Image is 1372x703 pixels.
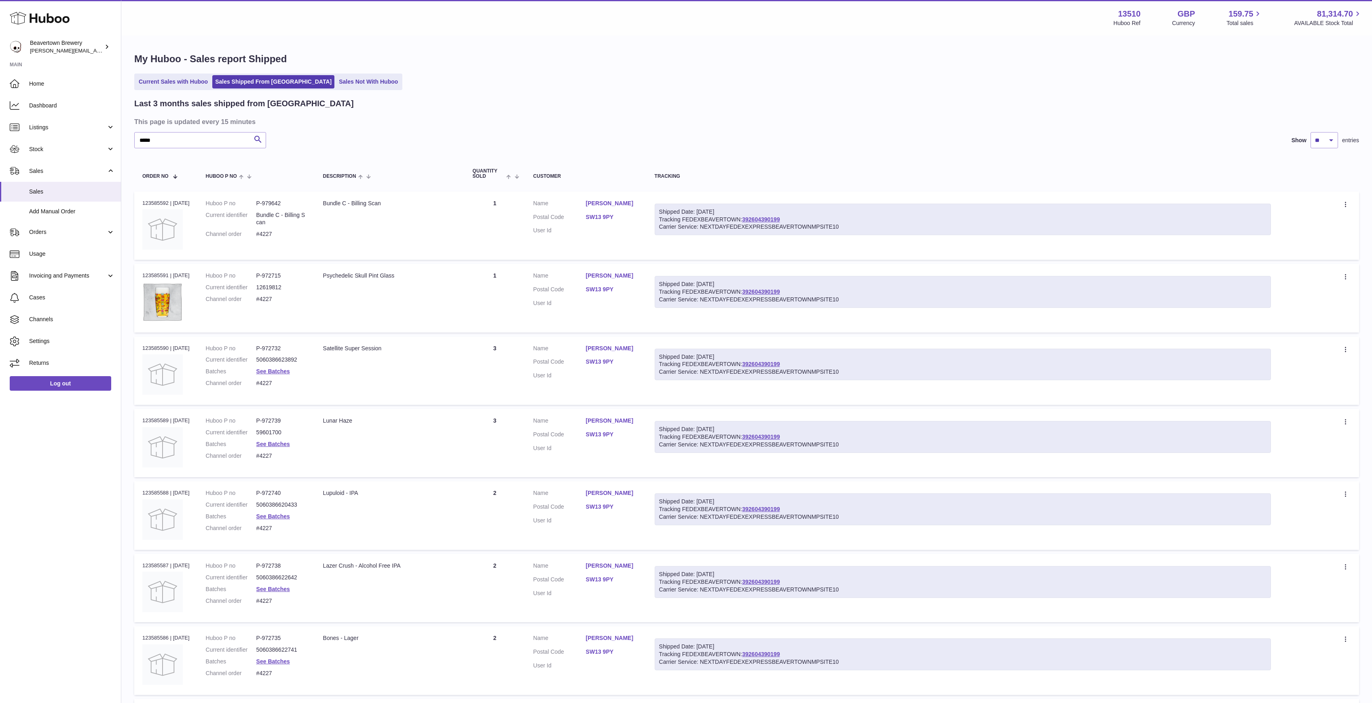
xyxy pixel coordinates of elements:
[659,643,1267,650] div: Shipped Date: [DATE]
[659,425,1267,433] div: Shipped Date: [DATE]
[533,662,586,669] dt: User Id
[1118,8,1141,19] strong: 13510
[29,188,115,196] span: Sales
[256,513,290,520] a: See Batches
[533,576,586,585] dt: Postal Code
[742,506,780,512] a: 392604390199
[206,379,256,387] dt: Channel order
[533,345,586,354] dt: Name
[533,562,586,572] dt: Name
[29,167,106,175] span: Sales
[659,353,1267,361] div: Shipped Date: [DATE]
[29,359,115,367] span: Returns
[659,368,1267,376] div: Carrier Service: NEXTDAYFEDEXEXPRESSBEAVERTOWNMPSITE10
[142,174,169,179] span: Order No
[142,427,183,467] img: no-photo.jpg
[206,345,256,352] dt: Huboo P no
[10,376,111,391] a: Log out
[206,174,237,179] span: Huboo P no
[1342,137,1359,144] span: entries
[206,513,256,520] dt: Batches
[533,200,586,209] dt: Name
[256,658,290,665] a: See Batches
[533,272,586,282] dt: Name
[659,280,1267,288] div: Shipped Date: [DATE]
[256,524,307,532] dd: #4227
[1114,19,1141,27] div: Huboo Ref
[323,174,356,179] span: Description
[206,200,256,207] dt: Huboo P no
[323,345,457,352] div: Satellite Super Session
[256,489,307,497] dd: P-972740
[323,200,457,207] div: Bundle C - Billing Scan
[586,272,638,280] a: [PERSON_NAME]
[742,216,780,223] a: 392604390199
[142,499,183,540] img: no-photo.jpg
[323,562,457,570] div: Lazer Crush - Alcohol Free IPA
[142,345,190,352] div: 123585590 | [DATE]
[134,98,354,109] h2: Last 3 months sales shipped from [GEOGRAPHIC_DATA]
[10,41,22,53] img: Matthew.McCormack@beavertownbrewery.co.uk
[533,444,586,452] dt: User Id
[206,230,256,238] dt: Channel order
[465,337,525,405] td: 3
[533,213,586,223] dt: Postal Code
[206,489,256,497] dt: Huboo P no
[206,585,256,593] dt: Batches
[533,634,586,644] dt: Name
[533,489,586,499] dt: Name
[134,53,1359,65] h1: My Huboo - Sales report Shipped
[586,634,638,642] a: [PERSON_NAME]
[142,489,190,497] div: 123585588 | [DATE]
[586,358,638,366] a: SW13 9PY
[465,626,525,695] td: 2
[29,145,106,153] span: Stock
[533,227,586,234] dt: User Id
[533,503,586,513] dt: Postal Code
[533,174,638,179] div: Customer
[142,644,183,685] img: no-photo.jpg
[206,356,256,364] dt: Current identifier
[256,501,307,509] dd: 5060386620433
[659,513,1267,521] div: Carrier Service: NEXTDAYFEDEXEXPRESSBEAVERTOWNMPSITE10
[256,356,307,364] dd: 5060386623892
[29,228,106,236] span: Orders
[256,646,307,654] dd: 5060386622741
[533,417,586,427] dt: Name
[655,493,1271,525] div: Tracking FEDEXBEAVERTOWN:
[533,358,586,368] dt: Postal Code
[533,589,586,597] dt: User Id
[29,337,115,345] span: Settings
[30,39,103,55] div: Beavertown Brewery
[659,586,1267,594] div: Carrier Service: NEXTDAYFEDEXEXPRESSBEAVERTOWNMPSITE10
[659,658,1267,666] div: Carrier Service: NEXTDAYFEDEXEXPRESSBEAVERTOWNMPSITE10
[659,208,1267,216] div: Shipped Date: [DATE]
[659,441,1267,448] div: Carrier Service: NEXTDAYFEDEXEXPRESSBEAVERTOWNMPSITE10
[206,574,256,581] dt: Current identifier
[256,211,307,227] dd: Bundle C - Billing Scan
[256,586,290,592] a: See Batches
[655,566,1271,598] div: Tracking FEDEXBEAVERTOWN:
[29,294,115,301] span: Cases
[655,638,1271,670] div: Tracking FEDEXBEAVERTOWN:
[142,634,190,642] div: 123585586 | [DATE]
[742,579,780,585] a: 392604390199
[256,669,307,677] dd: #4227
[323,489,457,497] div: Lupuloid - IPA
[206,669,256,677] dt: Channel order
[655,349,1271,381] div: Tracking FEDEXBEAVERTOWN:
[30,47,205,54] span: [PERSON_NAME][EMAIL_ADDRESS][PERSON_NAME][DOMAIN_NAME]
[465,264,525,332] td: 1
[206,634,256,642] dt: Huboo P no
[142,354,183,395] img: no-photo.jpg
[206,368,256,375] dt: Batches
[256,597,307,605] dd: #4227
[533,648,586,658] dt: Postal Code
[655,421,1271,453] div: Tracking FEDEXBEAVERTOWN:
[206,524,256,532] dt: Channel order
[533,431,586,440] dt: Postal Code
[206,272,256,280] dt: Huboo P no
[29,208,115,215] span: Add Manual Order
[142,282,183,322] img: beavertown-brewery-psychedlic-pint-glass_36326ebd-29c0-4cac-9570-52cf9d517ba4.png
[1226,8,1262,27] a: 159.75 Total sales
